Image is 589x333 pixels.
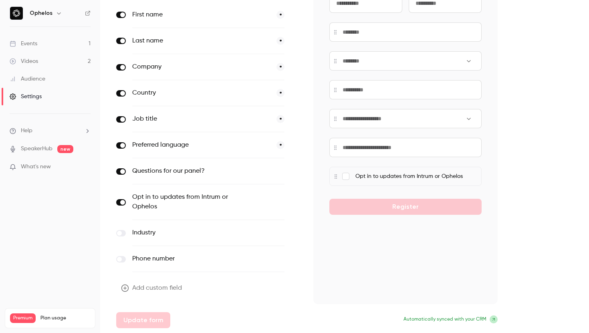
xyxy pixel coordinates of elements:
[10,40,37,48] div: Events
[10,57,38,65] div: Videos
[132,140,270,150] label: Preferred language
[132,254,251,264] label: Phone number
[132,114,270,124] label: Job title
[10,313,36,323] span: Premium
[116,280,188,296] button: Add custom field
[132,36,270,46] label: Last name
[10,127,91,135] li: help-dropdown-opener
[10,75,45,83] div: Audience
[57,145,73,153] span: new
[132,228,251,238] label: Industry
[132,88,270,98] label: Country
[403,316,486,323] span: Automatically synced with your CRM
[21,127,32,135] span: Help
[10,93,42,101] div: Settings
[355,172,481,181] p: Opt in to updates from Intrum or Ophelos
[21,145,52,153] a: SpeakerHub
[10,7,23,20] img: Ophelos
[132,62,270,72] label: Company
[30,9,52,17] h6: Ophelos
[132,166,251,176] label: Questions for our panel?
[132,10,270,20] label: First name
[40,315,90,321] span: Plan usage
[21,163,51,171] span: What's new
[132,192,251,212] label: Opt in to updates from Intrum or Ophelos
